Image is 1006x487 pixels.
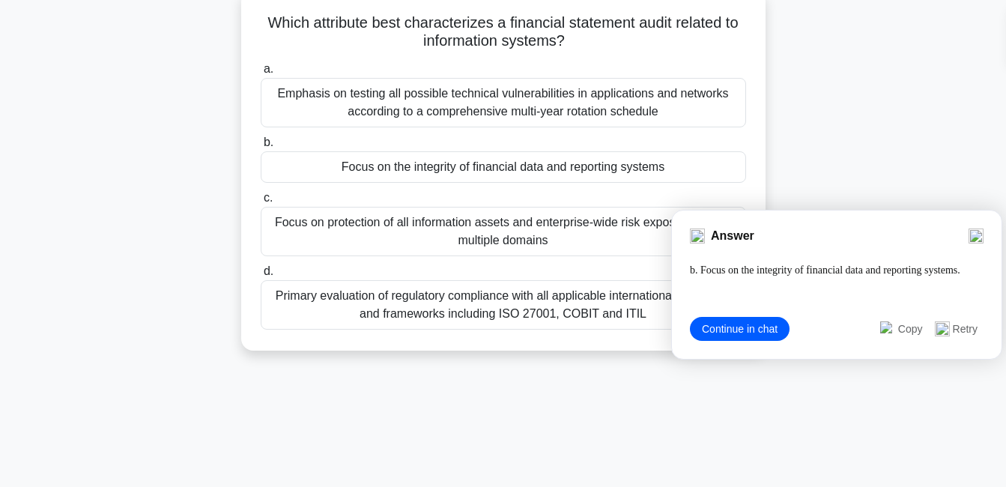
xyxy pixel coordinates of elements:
span: a. [264,62,273,75]
div: Focus on the integrity of financial data and reporting systems [261,151,746,183]
div: Primary evaluation of regulatory compliance with all applicable international standards and frame... [261,280,746,330]
div: Focus on protection of all information assets and enterprise-wide risk exposure across multiple d... [261,207,746,256]
div: Emphasis on testing all possible technical vulnerabilities in applications and networks according... [261,78,746,127]
span: d. [264,264,273,277]
span: c. [264,191,273,204]
span: b. [264,136,273,148]
h5: Which attribute best characterizes a financial statement audit related to information systems? [259,13,748,51]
